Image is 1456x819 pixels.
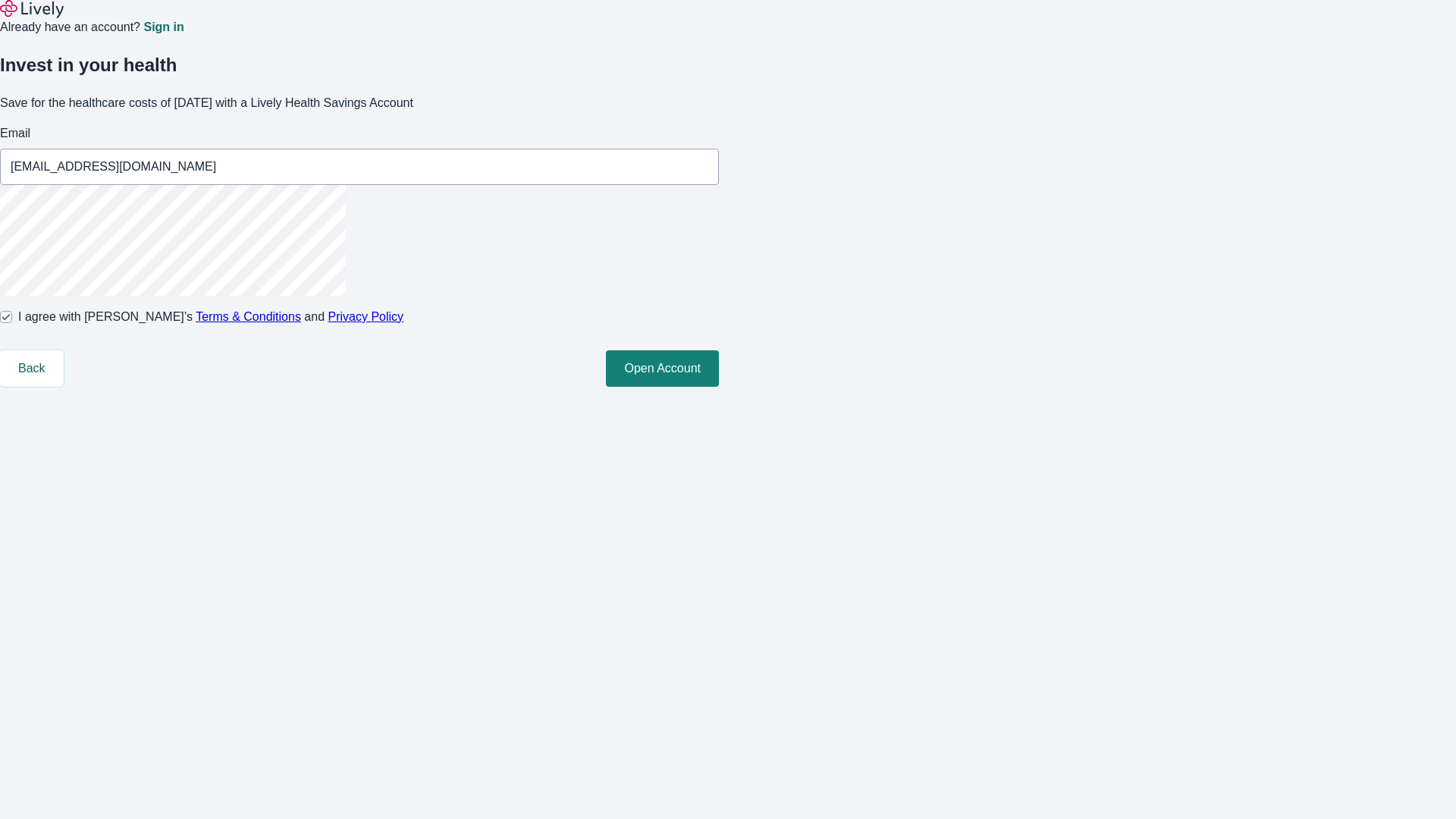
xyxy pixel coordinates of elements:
[606,350,719,387] button: Open Account
[328,310,404,323] a: Privacy Policy
[143,21,184,33] a: Sign in
[196,310,301,323] a: Terms & Conditions
[18,308,403,326] span: I agree with [PERSON_NAME]’s and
